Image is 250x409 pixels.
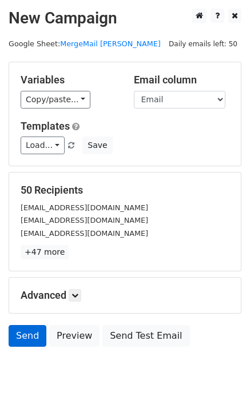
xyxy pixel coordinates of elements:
[21,184,229,197] h5: 50 Recipients
[134,74,230,86] h5: Email column
[21,74,117,86] h5: Variables
[21,229,148,238] small: [EMAIL_ADDRESS][DOMAIN_NAME]
[21,137,65,154] a: Load...
[21,120,70,132] a: Templates
[9,39,161,48] small: Google Sheet:
[21,245,69,259] a: +47 more
[60,39,161,48] a: MergeMail [PERSON_NAME]
[165,39,241,48] a: Daily emails left: 50
[49,325,100,347] a: Preview
[82,137,112,154] button: Save
[165,38,241,50] span: Daily emails left: 50
[9,325,46,347] a: Send
[21,289,229,302] h5: Advanced
[21,216,148,224] small: [EMAIL_ADDRESS][DOMAIN_NAME]
[21,91,90,109] a: Copy/paste...
[9,9,241,28] h2: New Campaign
[193,354,250,409] iframe: Chat Widget
[102,325,189,347] a: Send Test Email
[21,203,148,212] small: [EMAIL_ADDRESS][DOMAIN_NAME]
